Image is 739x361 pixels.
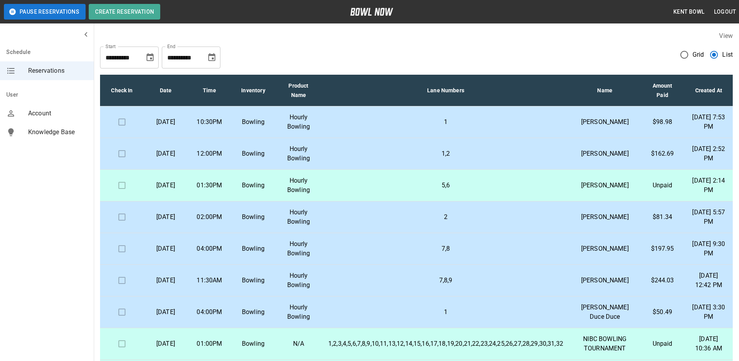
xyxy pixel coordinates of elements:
button: Kent Bowl [670,5,708,19]
p: $98.98 [647,117,678,127]
p: 01:30PM [194,181,225,190]
p: Bowling [238,181,269,190]
th: Product Name [275,75,322,106]
p: 1,2 [328,149,563,158]
p: [DATE] 7:53 PM [691,113,726,131]
p: Unpaid [647,181,678,190]
p: $197.95 [647,244,678,253]
p: [PERSON_NAME] [576,181,634,190]
p: Hourly Bowling [281,176,316,195]
p: Bowling [238,212,269,222]
button: Choose date, selected date is Oct 26, 2025 [204,50,220,65]
p: [DATE] [150,149,181,158]
p: [PERSON_NAME] [576,149,634,158]
p: [DATE] [150,339,181,348]
p: [DATE] [150,244,181,253]
p: [DATE] 10:36 AM [691,334,726,353]
p: 12:00PM [194,149,225,158]
p: Hourly Bowling [281,271,316,290]
p: 10:30PM [194,117,225,127]
span: Account [28,109,88,118]
th: Time [188,75,231,106]
p: 04:00PM [194,244,225,253]
p: Hourly Bowling [281,144,316,163]
p: 02:00PM [194,212,225,222]
th: Lane Numbers [322,75,569,106]
p: $81.34 [647,212,678,222]
p: Bowling [238,244,269,253]
th: Inventory [231,75,275,106]
p: Hourly Bowling [281,113,316,131]
p: [PERSON_NAME] [576,244,634,253]
p: [DATE] [150,212,181,222]
p: [PERSON_NAME] Duce Duce [576,303,634,321]
p: [DATE] [150,307,181,317]
span: List [722,50,733,59]
p: Bowling [238,149,269,158]
span: Grid [692,50,704,59]
button: Create Reservation [89,4,160,20]
p: NIBC BOWLING TOURNAMENT [576,334,634,353]
th: Name [569,75,641,106]
p: [DATE] 9:30 PM [691,239,726,258]
p: Bowling [238,117,269,127]
p: [DATE] 2:52 PM [691,144,726,163]
p: Bowling [238,307,269,317]
p: [DATE] 3:30 PM [691,303,726,321]
th: Check In [100,75,144,106]
p: 04:00PM [194,307,225,317]
button: Logout [711,5,739,19]
p: [DATE] [150,117,181,127]
span: Knowledge Base [28,128,88,137]
p: Hourly Bowling [281,208,316,226]
button: Pause Reservations [4,4,86,20]
th: Amount Paid [641,75,685,106]
p: Hourly Bowling [281,239,316,258]
th: Created At [685,75,733,106]
p: 1 [328,307,563,317]
p: [PERSON_NAME] [576,117,634,127]
p: 5,6 [328,181,563,190]
button: Choose date, selected date is Sep 26, 2025 [142,50,158,65]
p: 2 [328,212,563,222]
p: N/A [281,339,316,348]
label: View [719,32,733,40]
p: [DATE] 12:42 PM [691,271,726,290]
p: 7,8,9 [328,276,563,285]
p: [PERSON_NAME] [576,212,634,222]
p: Unpaid [647,339,678,348]
p: 1 [328,117,563,127]
p: Hourly Bowling [281,303,316,321]
p: 7,8 [328,244,563,253]
p: Bowling [238,276,269,285]
span: Reservations [28,66,88,75]
p: $162.69 [647,149,678,158]
p: [PERSON_NAME] [576,276,634,285]
p: 11:30AM [194,276,225,285]
p: [DATE] [150,276,181,285]
p: $244.03 [647,276,678,285]
p: 1,2,3,4,5,6,7,8,9,10,11,13,12,14,15,16,17,18,19,20,21,22,23,24,25,26,27,28,29,30,31,32 [328,339,563,348]
p: Bowling [238,339,269,348]
p: $50.49 [647,307,678,317]
th: Date [144,75,188,106]
p: [DATE] 2:14 PM [691,176,726,195]
p: [DATE] [150,181,181,190]
p: [DATE] 5:57 PM [691,208,726,226]
p: 01:00PM [194,339,225,348]
img: logo [350,8,393,16]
